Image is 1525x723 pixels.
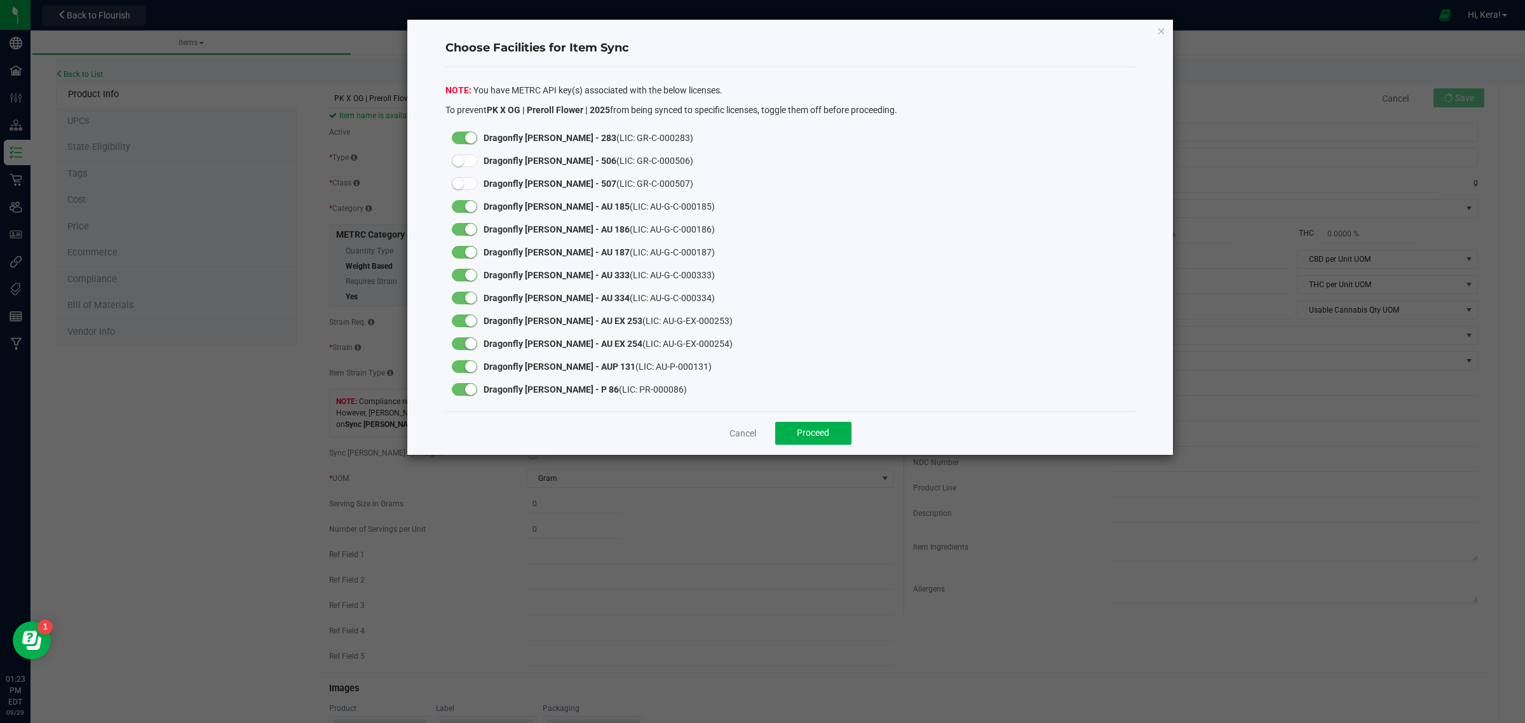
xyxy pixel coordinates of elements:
strong: Dragonfly [PERSON_NAME] - 506 [484,156,616,166]
strong: Dragonfly [PERSON_NAME] - AU 185 [484,201,630,212]
strong: PK X OG | Preroll Flower | 2025 [487,105,610,115]
div: You have METRC API key(s) associated with the below licenses. [445,84,1135,120]
p: To prevent from being synced to specific licenses, toggle them off before proceeding. [445,104,1135,117]
a: Cancel [729,427,756,440]
button: Close modal [1157,23,1166,38]
strong: Dragonfly [PERSON_NAME] - AU 333 [484,270,630,280]
span: (LIC: GR-C-000283) [484,133,693,143]
strong: Dragonfly [PERSON_NAME] - AU 187 [484,247,630,257]
span: (LIC: PR-000086) [484,384,687,395]
span: (LIC: GR-C-000506) [484,156,693,166]
strong: Dragonfly [PERSON_NAME] - AU 186 [484,224,630,234]
iframe: Resource center unread badge [37,619,53,635]
strong: Dragonfly [PERSON_NAME] - 507 [484,179,616,189]
button: Proceed [775,422,851,445]
strong: Dragonfly [PERSON_NAME] - P 86 [484,384,619,395]
iframe: Resource center [13,621,51,659]
h4: Choose Facilities for Item Sync [445,40,1135,57]
span: (LIC: AU-G-C-000187) [484,247,715,257]
strong: Dragonfly [PERSON_NAME] - 283 [484,133,616,143]
span: (LIC: AU-G-C-000334) [484,293,715,303]
span: (LIC: AU-G-C-000186) [484,224,715,234]
span: (LIC: GR-C-000507) [484,179,693,189]
span: (LIC: AU-G-EX-000254) [484,339,733,349]
strong: Dragonfly [PERSON_NAME] - AU EX 253 [484,316,642,326]
strong: Dragonfly [PERSON_NAME] - AU 334 [484,293,630,303]
span: (LIC: AU-P-000131) [484,361,712,372]
strong: Dragonfly [PERSON_NAME] - AU EX 254 [484,339,642,349]
span: (LIC: AU-G-EX-000253) [484,316,733,326]
span: (LIC: AU-G-C-000185) [484,201,715,212]
span: Proceed [797,428,829,438]
span: (LIC: AU-G-C-000333) [484,270,715,280]
strong: Dragonfly [PERSON_NAME] - AUP 131 [484,361,635,372]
